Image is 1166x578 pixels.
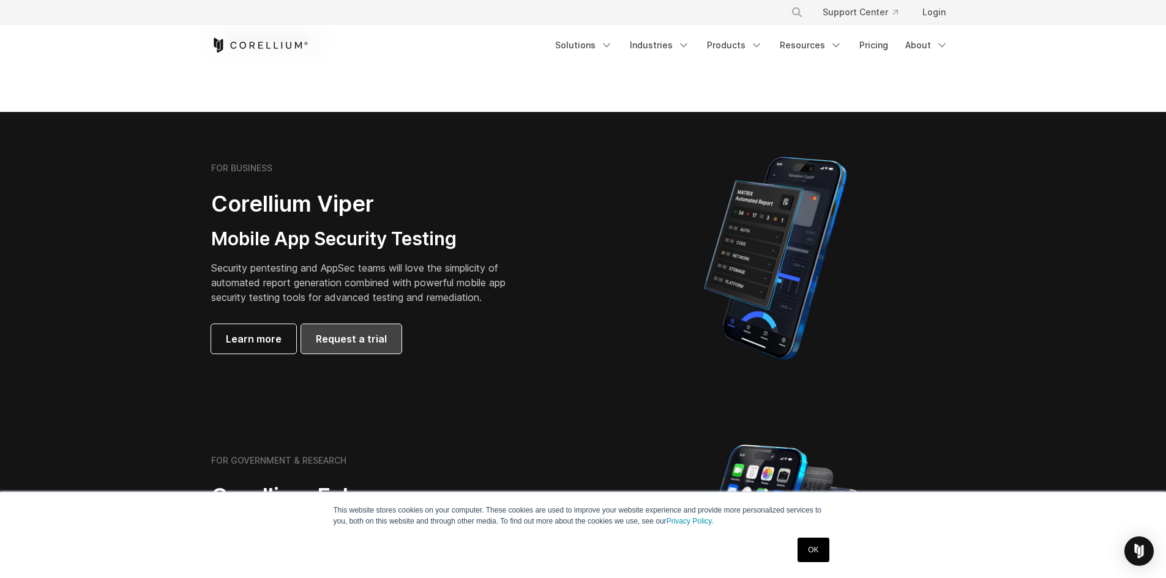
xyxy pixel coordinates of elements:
img: Corellium MATRIX automated report on iPhone showing app vulnerability test results across securit... [683,151,867,365]
a: Pricing [852,34,895,56]
p: This website stores cookies on your computer. These cookies are used to improve your website expe... [334,505,833,527]
a: Solutions [548,34,620,56]
div: Navigation Menu [548,34,955,56]
a: Industries [622,34,697,56]
a: Learn more [211,324,296,354]
a: Support Center [813,1,908,23]
p: Security pentesting and AppSec teams will love the simplicity of automated report generation comb... [211,261,525,305]
h3: Mobile App Security Testing [211,228,525,251]
a: Products [700,34,770,56]
div: Navigation Menu [776,1,955,23]
h6: FOR GOVERNMENT & RESEARCH [211,455,346,466]
a: Request a trial [301,324,402,354]
a: Corellium Home [211,38,308,53]
h2: Corellium Falcon [211,483,554,510]
span: Request a trial [316,332,387,346]
span: Learn more [226,332,282,346]
h6: FOR BUSINESS [211,163,272,174]
a: OK [798,538,829,562]
a: About [898,34,955,56]
a: Login [913,1,955,23]
button: Search [786,1,808,23]
a: Resources [772,34,850,56]
div: Open Intercom Messenger [1124,536,1154,566]
a: Privacy Policy. [667,517,714,525]
h2: Corellium Viper [211,190,525,218]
